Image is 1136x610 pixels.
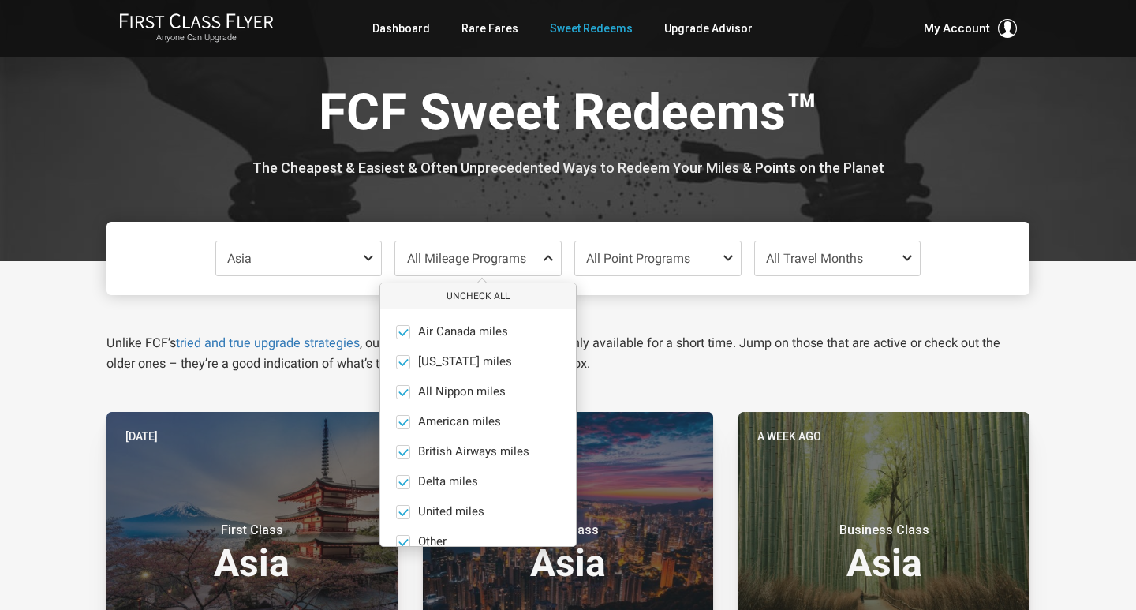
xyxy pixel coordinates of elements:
time: A week ago [757,428,821,445]
small: Business Class [786,522,983,538]
h1: FCF Sweet Redeems™ [118,85,1018,146]
a: Sweet Redeems [550,14,633,43]
h3: Asia [757,522,1011,582]
a: First Class FlyerAnyone Can Upgrade [119,13,274,44]
img: First Class Flyer [119,13,274,29]
button: My Account [924,19,1017,38]
small: Anyone Can Upgrade [119,32,274,43]
span: All Mileage Programs [407,251,526,266]
small: First Class [153,522,350,538]
a: Dashboard [372,14,430,43]
time: [DATE] [125,428,158,445]
a: tried and true upgrade strategies [176,335,360,350]
span: All Nippon miles [418,385,506,399]
span: American miles [418,415,501,429]
span: Other [418,535,447,549]
span: [US_STATE] miles [418,355,512,369]
span: United miles [418,505,484,519]
span: All Travel Months [766,251,863,266]
span: Asia [227,251,252,266]
button: Uncheck All [380,283,576,309]
p: Unlike FCF’s , our Daily Alerts (below) are usually only available for a short time. Jump on thos... [106,333,1029,374]
span: My Account [924,19,990,38]
h3: The Cheapest & Easiest & Often Unprecedented Ways to Redeem Your Miles & Points on the Planet [118,160,1018,176]
span: Delta miles [418,475,478,489]
span: British Airways miles [418,445,529,459]
h3: Asia [125,522,379,582]
span: All Point Programs [586,251,690,266]
span: Air Canada miles [418,325,508,339]
a: Upgrade Advisor [664,14,753,43]
h3: Asia [442,522,695,582]
a: Rare Fares [461,14,518,43]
